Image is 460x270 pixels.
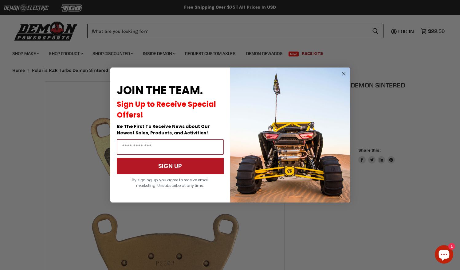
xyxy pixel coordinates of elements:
input: Email Address [117,139,224,155]
button: Close dialog [340,70,348,78]
span: By signing up, you agree to receive email marketing. Unsubscribe at any time. [132,177,209,188]
img: a9095488-b6e7-41ba-879d-588abfab540b.jpeg [230,67,350,202]
button: SIGN UP [117,158,224,174]
inbox-online-store-chat: Shopify online store chat [433,245,455,265]
span: Be The First To Receive News about Our Newest Sales, Products, and Activities! [117,123,210,136]
span: JOIN THE TEAM. [117,83,203,98]
span: Sign Up to Receive Special Offers! [117,99,216,120]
